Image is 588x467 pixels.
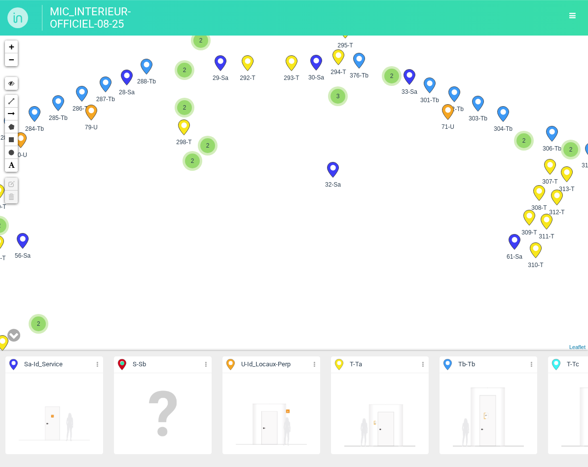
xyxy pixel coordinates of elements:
[5,159,18,172] a: Text
[397,87,422,96] span: 33-Sa
[10,251,36,260] span: 56-Sa
[5,120,18,133] a: Polygon
[554,185,580,194] span: 313-T
[523,261,549,270] span: 310-T
[465,114,491,123] span: 303-Tb
[5,191,18,203] a: No layers to delete
[114,88,140,97] span: 28-Sa
[417,96,442,105] span: 301-Tb
[5,178,18,191] a: No layers to edit
[544,208,570,217] span: 312-T
[350,360,362,369] span: T - Ta
[346,71,372,80] span: 376-Tb
[303,73,329,82] span: 30-Sa
[78,123,104,132] span: 79-U
[177,63,192,78] span: 2
[241,360,291,369] span: U - Id_Locaux-Perp
[185,154,200,168] span: 2
[5,95,18,108] a: Polyline
[31,316,46,331] span: 2
[22,124,47,133] span: 284-Tb
[5,53,18,66] a: Zoom out
[5,40,18,53] a: Zoom in
[539,144,565,153] span: 306-Tb
[526,203,552,212] span: 308-T
[93,95,118,104] span: 287-Tb
[537,177,563,186] span: 307-T
[42,5,141,31] p: MIC_INTERIEUR-OFFICIEL-08-25
[134,77,159,86] span: 288-Tb
[569,344,586,350] a: Leaflet
[200,138,215,153] span: 2
[5,146,18,159] a: Circle
[567,360,579,369] span: T - Tc
[458,360,475,369] span: Tb - Tb
[326,68,351,77] span: 294-T
[534,232,559,241] span: 311-T
[193,33,208,48] span: 2
[133,360,146,369] span: S - Sb
[235,377,308,450] img: 114826134325.png
[235,74,260,82] span: 292-T
[320,180,346,189] span: 32-Sa
[452,377,525,450] img: 070754392476.png
[332,41,358,50] span: 295-T
[45,114,71,122] span: 285-Tb
[516,228,542,237] span: 309-T
[126,377,199,450] img: empty.png
[490,124,516,133] span: 304-Tb
[516,133,531,148] span: 2
[18,377,91,450] img: 113736760203.png
[171,138,197,147] span: 298-T
[208,74,233,82] span: 29-Sa
[331,89,345,104] span: 3
[279,74,304,82] span: 293-T
[8,151,34,159] span: 80-U
[563,142,578,157] span: 2
[435,122,461,131] span: 71-U
[502,252,527,261] span: 61-Sa
[343,377,416,450] img: 070754392477.png
[5,108,18,120] a: Arrow
[24,360,63,369] span: Sa - Id_Service
[384,69,399,83] span: 2
[177,100,192,115] span: 2
[5,133,18,146] a: Rectangle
